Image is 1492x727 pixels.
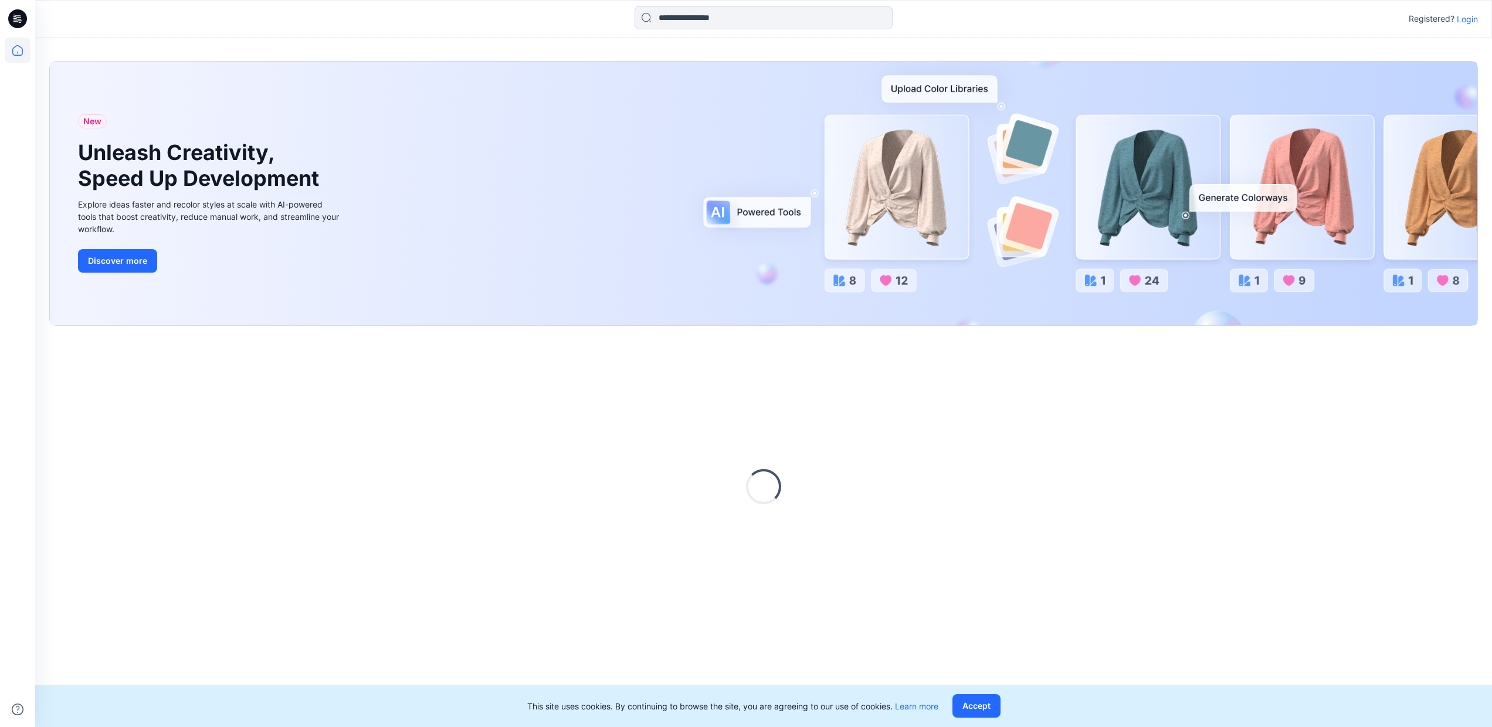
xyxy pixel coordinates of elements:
[78,198,342,235] div: Explore ideas faster and recolor styles at scale with AI-powered tools that boost creativity, red...
[1409,12,1454,26] p: Registered?
[1457,13,1478,25] p: Login
[952,694,1001,718] button: Accept
[78,140,324,191] h1: Unleash Creativity, Speed Up Development
[527,700,938,712] p: This site uses cookies. By continuing to browse the site, you are agreeing to our use of cookies.
[78,249,157,273] button: Discover more
[78,249,342,273] a: Discover more
[895,701,938,711] a: Learn more
[83,114,101,128] span: New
